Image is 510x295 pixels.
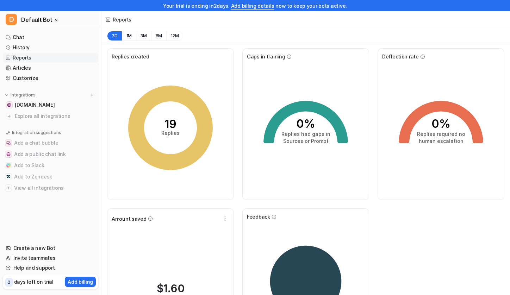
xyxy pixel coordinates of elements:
[113,16,131,23] div: Reports
[431,117,450,131] tspan: 0%
[3,100,98,110] a: faq.green-got.com[DOMAIN_NAME]
[231,3,274,9] a: Add billing details
[419,138,464,144] tspan: human escalation
[6,163,11,168] img: Add to Slack
[6,175,11,179] img: Add to Zendesk
[107,31,122,41] button: 7D
[136,31,151,41] button: 3M
[12,130,61,136] p: Integration suggestions
[3,137,98,149] button: Add a chat bubbleAdd a chat bubble
[3,111,98,121] a: Explore all integrations
[247,53,285,60] span: Gaps in training
[166,31,183,41] button: 12M
[14,278,54,285] p: days left on trial
[6,113,13,120] img: explore all integrations
[163,282,185,295] span: 1.60
[161,130,180,136] tspan: Replies
[3,43,98,52] a: History
[283,138,329,144] tspan: Sources or Prompt
[7,103,11,107] img: faq.green-got.com
[68,278,93,285] p: Add billing
[89,93,94,98] img: menu_add.svg
[3,182,98,194] button: View all integrationsView all integrations
[382,53,419,60] span: Deflection rate
[8,279,10,285] p: 2
[112,53,149,60] span: Replies created
[6,186,11,190] img: View all integrations
[15,111,95,122] span: Explore all integrations
[15,101,55,108] span: [DOMAIN_NAME]
[21,15,52,25] span: Default Bot
[6,14,17,25] span: D
[157,282,185,295] div: $
[122,31,136,41] button: 1M
[417,131,465,137] tspan: Replies required no
[281,131,330,137] tspan: Replies had gaps in
[3,53,98,63] a: Reports
[3,253,98,263] a: Invite teammates
[3,32,98,42] a: Chat
[3,73,98,83] a: Customize
[3,263,98,273] a: Help and support
[6,141,11,145] img: Add a chat bubble
[65,277,96,287] button: Add billing
[296,117,315,131] tspan: 0%
[3,160,98,171] button: Add to SlackAdd to Slack
[247,213,270,220] span: Feedback
[11,92,36,98] p: Integrations
[3,171,98,182] button: Add to ZendeskAdd to Zendesk
[3,243,98,253] a: Create a new Bot
[3,149,98,160] button: Add a public chat linkAdd a public chat link
[3,63,98,73] a: Articles
[6,152,11,156] img: Add a public chat link
[112,215,147,222] span: Amount saved
[4,93,9,98] img: expand menu
[3,92,38,99] button: Integrations
[164,117,176,131] tspan: 19
[151,31,167,41] button: 6M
